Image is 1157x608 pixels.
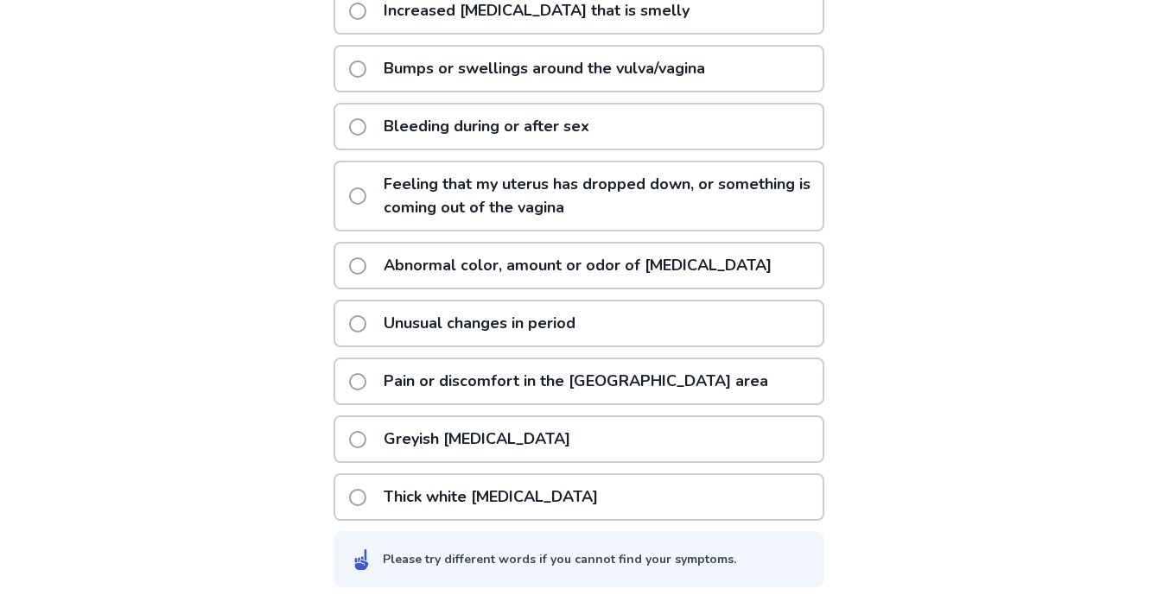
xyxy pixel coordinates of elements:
p: Greyish [MEDICAL_DATA] [373,417,581,461]
p: Bumps or swellings around the vulva/vagina [373,47,715,91]
p: Abnormal color, amount or odor of [MEDICAL_DATA] [373,244,782,288]
p: Thick white [MEDICAL_DATA] [373,475,608,519]
p: Bleeding during or after sex [373,104,600,149]
p: Feeling that my uterus has dropped down, or something is coming out of the vagina [373,162,823,230]
div: Please try different words if you cannot find your symptoms. [383,550,736,568]
p: Unusual changes in period [373,301,586,345]
p: Pain or discomfort in the [GEOGRAPHIC_DATA] area [373,359,779,403]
